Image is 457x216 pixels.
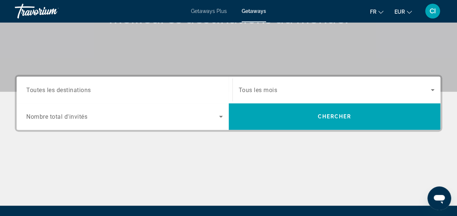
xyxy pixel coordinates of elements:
[17,77,440,130] div: Search widget
[423,3,442,19] button: User Menu
[242,8,266,14] a: Getaways
[370,6,383,17] button: Change language
[370,9,376,15] span: fr
[427,186,451,210] iframe: Bouton de lancement de la fenêtre de messagerie
[191,8,227,14] a: Getaways Plus
[26,86,91,93] span: Toutes les destinations
[317,114,351,119] span: Chercher
[229,103,441,130] button: Search
[394,6,412,17] button: Change currency
[26,86,223,95] input: Select destination
[239,87,278,94] span: Tous les mois
[15,1,89,21] a: Travorium
[394,9,405,15] span: EUR
[430,7,436,15] span: CI
[26,113,87,120] span: Nombre total d'invités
